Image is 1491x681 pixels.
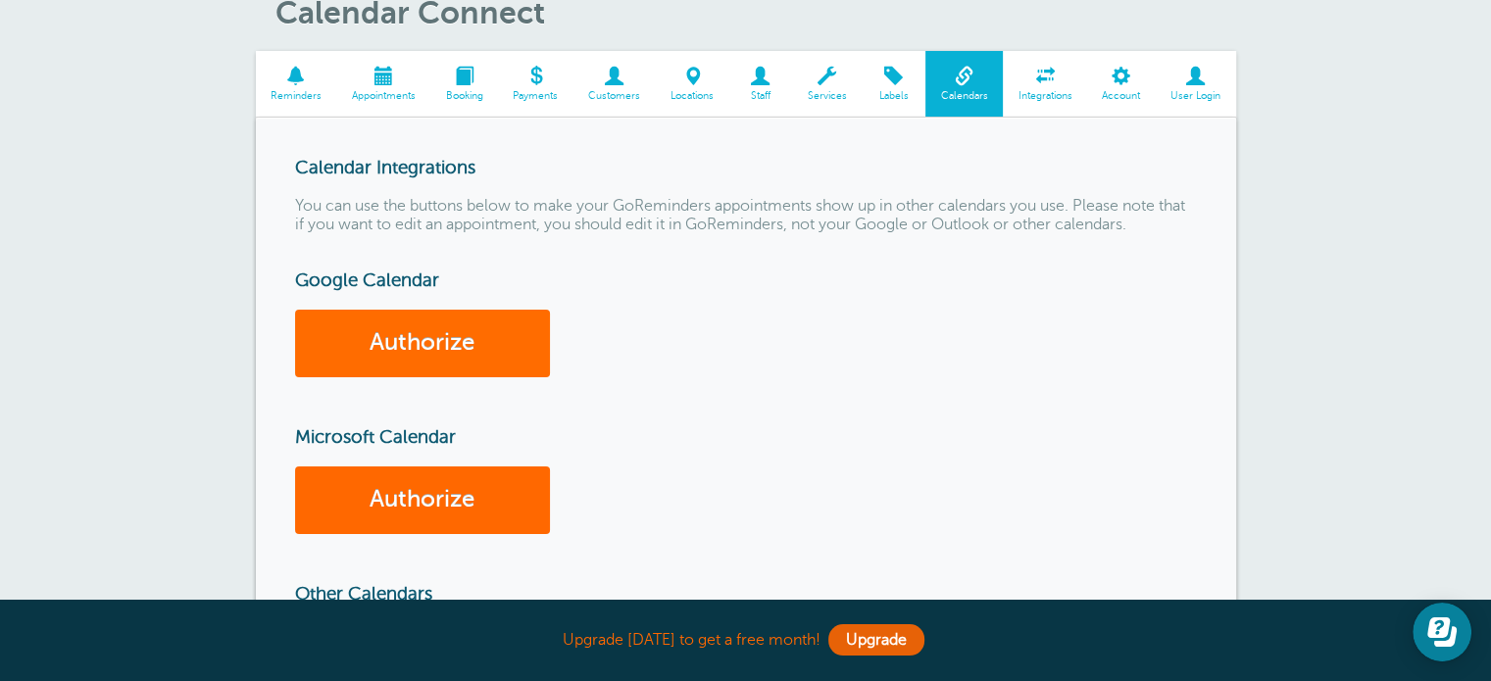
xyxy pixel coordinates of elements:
[295,197,1197,234] p: You can use the buttons below to make your GoReminders appointments show up in other calendars yo...
[508,90,564,102] span: Payments
[871,90,916,102] span: Labels
[295,583,1197,605] h3: Other Calendars
[295,157,1197,178] h3: Calendar Integrations
[656,51,729,117] a: Locations
[862,51,925,117] a: Labels
[583,90,646,102] span: Customers
[1013,90,1077,102] span: Integrations
[666,90,720,102] span: Locations
[738,90,782,102] span: Staff
[1156,51,1236,117] a: User Login
[792,51,862,117] a: Services
[440,90,488,102] span: Booking
[1003,51,1087,117] a: Integrations
[1097,90,1146,102] span: Account
[498,51,573,117] a: Payments
[346,90,421,102] span: Appointments
[430,51,498,117] a: Booking
[266,90,327,102] span: Reminders
[935,90,993,102] span: Calendars
[295,426,1197,448] h3: Microsoft Calendar
[336,51,430,117] a: Appointments
[828,624,924,656] a: Upgrade
[256,619,1236,661] div: Upgrade [DATE] to get a free month!
[573,51,656,117] a: Customers
[728,51,792,117] a: Staff
[295,466,550,534] a: Authorize
[256,51,337,117] a: Reminders
[295,269,1197,291] h3: Google Calendar
[295,310,550,377] a: Authorize
[1087,51,1156,117] a: Account
[1413,603,1471,661] iframe: Resource center
[1166,90,1226,102] span: User Login
[802,90,852,102] span: Services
